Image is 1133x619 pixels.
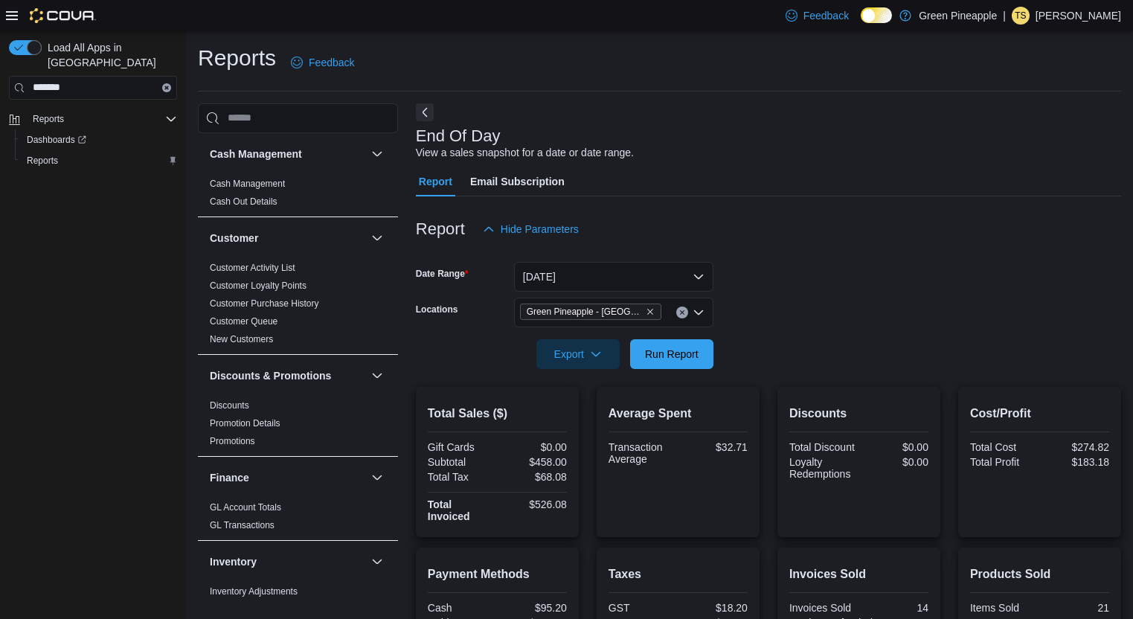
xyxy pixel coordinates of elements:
[609,405,748,423] h2: Average Spent
[21,152,64,170] a: Reports
[210,368,331,383] h3: Discounts & Promotions
[210,231,365,246] button: Customer
[428,498,470,522] strong: Total Invoiced
[368,229,386,247] button: Customer
[210,298,319,309] span: Customer Purchase History
[1015,7,1026,25] span: TS
[210,418,280,429] a: Promotion Details
[210,368,365,383] button: Discounts & Promotions
[210,400,249,411] a: Discounts
[30,8,96,23] img: Cova
[428,602,495,614] div: Cash
[536,339,620,369] button: Export
[21,152,177,170] span: Reports
[9,103,177,210] nav: Complex example
[210,298,319,309] a: Customer Purchase History
[514,262,713,292] button: [DATE]
[21,131,177,149] span: Dashboards
[210,333,273,345] span: New Customers
[609,441,675,465] div: Transaction Average
[970,456,1037,468] div: Total Profit
[970,602,1037,614] div: Items Sold
[210,417,280,429] span: Promotion Details
[501,222,579,237] span: Hide Parameters
[630,339,713,369] button: Run Report
[285,48,360,77] a: Feedback
[681,602,748,614] div: $18.20
[789,405,928,423] h2: Discounts
[861,23,861,24] span: Dark Mode
[609,565,748,583] h2: Taxes
[210,316,277,327] a: Customer Queue
[210,501,281,513] span: GL Account Totals
[428,456,495,468] div: Subtotal
[210,554,257,569] h3: Inventory
[210,263,295,273] a: Customer Activity List
[1042,441,1109,453] div: $274.82
[210,435,255,447] span: Promotions
[861,602,928,614] div: 14
[609,602,675,614] div: GST
[27,110,177,128] span: Reports
[693,307,704,318] button: Open list of options
[210,315,277,327] span: Customer Queue
[416,304,458,315] label: Locations
[210,519,275,531] span: GL Transactions
[428,565,567,583] h2: Payment Methods
[210,147,302,161] h3: Cash Management
[416,145,634,161] div: View a sales snapshot for a date or date range.
[919,7,997,25] p: Green Pineapple
[162,83,171,92] button: Clear input
[210,147,365,161] button: Cash Management
[198,43,276,73] h1: Reports
[861,7,892,23] input: Dark Mode
[970,405,1109,423] h2: Cost/Profit
[428,441,495,453] div: Gift Cards
[15,129,183,150] a: Dashboards
[27,155,58,167] span: Reports
[520,304,661,320] span: Green Pineapple - Warfield
[210,470,365,485] button: Finance
[198,498,398,540] div: Finance
[210,196,277,208] span: Cash Out Details
[210,334,273,344] a: New Customers
[210,502,281,513] a: GL Account Totals
[681,441,748,453] div: $32.71
[27,134,86,146] span: Dashboards
[676,307,688,318] button: Clear input
[428,405,567,423] h2: Total Sales ($)
[198,397,398,456] div: Discounts & Promotions
[970,565,1109,583] h2: Products Sold
[210,586,298,597] a: Inventory Adjustments
[1003,7,1006,25] p: |
[545,339,611,369] span: Export
[500,441,567,453] div: $0.00
[210,262,295,274] span: Customer Activity List
[210,179,285,189] a: Cash Management
[3,109,183,129] button: Reports
[1036,7,1121,25] p: [PERSON_NAME]
[1042,602,1109,614] div: 21
[42,40,177,70] span: Load All Apps in [GEOGRAPHIC_DATA]
[368,553,386,571] button: Inventory
[789,602,856,614] div: Invoices Sold
[198,175,398,217] div: Cash Management
[789,456,856,480] div: Loyalty Redemptions
[210,520,275,530] a: GL Transactions
[645,347,699,362] span: Run Report
[368,469,386,487] button: Finance
[803,8,849,23] span: Feedback
[477,214,585,244] button: Hide Parameters
[210,178,285,190] span: Cash Management
[428,471,495,483] div: Total Tax
[500,498,567,510] div: $526.08
[470,167,565,196] span: Email Subscription
[210,470,249,485] h3: Finance
[368,145,386,163] button: Cash Management
[1042,456,1109,468] div: $183.18
[1012,7,1030,25] div: Taylor Scheiner
[416,220,465,238] h3: Report
[416,268,469,280] label: Date Range
[789,565,928,583] h2: Invoices Sold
